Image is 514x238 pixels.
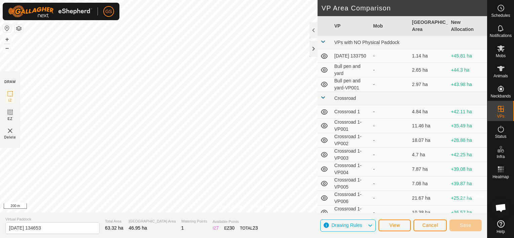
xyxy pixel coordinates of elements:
[448,49,487,63] td: +45.81 ha
[8,116,13,121] span: EZ
[378,220,411,231] button: View
[491,13,510,17] span: Schedules
[373,180,407,187] div: -
[6,127,14,135] img: VP
[3,35,11,43] button: +
[497,230,505,234] span: Help
[487,217,514,236] a: Help
[332,133,371,148] td: Crossroad 1-VP002
[413,220,447,231] button: Cancel
[497,114,504,118] span: VPs
[373,122,407,129] div: -
[495,134,506,138] span: Status
[373,52,407,59] div: -
[3,44,11,52] button: –
[448,205,487,220] td: +36.57 ha
[334,95,356,101] span: Crossroad
[370,16,409,36] th: Mob
[409,148,448,162] td: 4.7 ha
[409,49,448,63] td: 1.14 ha
[332,77,371,92] td: Bull pen and yard-VP001
[490,34,512,38] span: Notifications
[449,220,482,231] button: Save
[332,191,371,205] td: Crossroad 1-VP006
[409,133,448,148] td: 18.07 ha
[213,225,219,232] div: IZ
[224,225,234,232] div: EZ
[373,151,407,158] div: -
[448,77,487,92] td: +43.98 ha
[229,225,235,231] span: 30
[409,16,448,36] th: [GEOGRAPHIC_DATA] Area
[4,135,16,140] span: Delete
[105,225,123,231] span: 63.32 ha
[253,225,258,231] span: 23
[448,105,487,119] td: +42.11 ha
[409,77,448,92] td: 2.97 ha
[129,219,176,224] span: [GEOGRAPHIC_DATA] Area
[332,16,371,36] th: VP
[448,176,487,191] td: +39.87 ha
[322,4,487,12] h2: VP Area Comparison
[373,209,407,216] div: -
[332,205,371,220] td: Crossroad 1-VP007
[409,105,448,119] td: 4.84 ha
[8,98,12,103] span: IZ
[409,63,448,77] td: 2.65 ha
[332,162,371,176] td: Crossroad 1-VP004
[332,105,371,119] td: Crossroad 1
[490,94,511,98] span: Neckbands
[492,175,509,179] span: Heatmap
[181,225,184,231] span: 1
[373,137,407,144] div: -
[240,225,258,232] div: TOTAL
[250,204,270,210] a: Contact Us
[105,219,123,224] span: Total Area
[3,24,11,32] button: Reset Map
[409,119,448,133] td: 11.46 ha
[448,119,487,133] td: +35.49 ha
[373,67,407,74] div: -
[409,176,448,191] td: 7.08 ha
[422,223,438,228] span: Cancel
[409,205,448,220] td: 10.38 ha
[332,119,371,133] td: Crossroad 1-VP001
[409,191,448,205] td: 21.67 ha
[493,74,508,78] span: Animals
[217,204,242,210] a: Privacy Policy
[15,25,23,33] button: Map Layers
[448,191,487,205] td: +25.28 ha
[216,225,219,231] span: 7
[448,162,487,176] td: +39.08 ha
[373,108,407,115] div: -
[332,63,371,77] td: Bull pen and yard
[373,166,407,173] div: -
[448,16,487,36] th: New Allocation
[389,223,400,228] span: View
[105,8,112,15] span: GS
[332,49,371,63] td: [DATE] 133750
[373,81,407,88] div: -
[448,133,487,148] td: +28.88 ha
[331,223,362,228] span: Drawing Rules
[460,223,471,228] span: Save
[5,216,100,222] span: Virtual Paddock
[334,40,400,45] span: VPs with NO Physical Paddock
[497,155,505,159] span: Infra
[496,54,506,58] span: Mobs
[448,63,487,77] td: +44.3 ha
[448,148,487,162] td: +42.25 ha
[129,225,147,231] span: 46.95 ha
[181,219,207,224] span: Watering Points
[373,195,407,202] div: -
[332,148,371,162] td: Crossroad 1-VP003
[4,79,16,84] div: DRAW
[409,162,448,176] td: 7.87 ha
[213,219,258,225] span: Available Points
[332,176,371,191] td: Crossroad 1-VP005
[491,198,511,218] div: Open chat
[8,5,92,17] img: Gallagher Logo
